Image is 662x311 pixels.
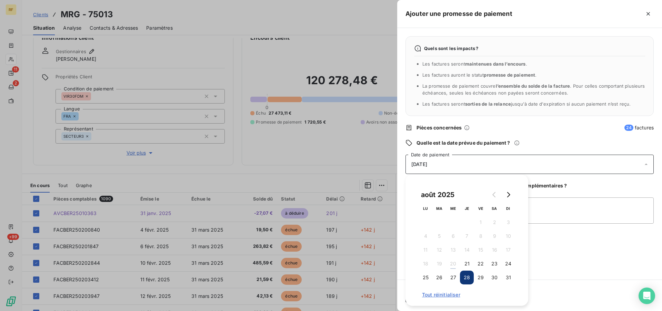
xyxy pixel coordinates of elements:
span: Pièces concernées [417,124,462,131]
button: 14 [460,243,474,257]
button: 25 [419,271,432,284]
button: 18 [419,257,432,271]
button: 13 [446,243,460,257]
button: 29 [474,271,488,284]
th: vendredi [474,202,488,215]
span: Les factures seront jusqu'à date d'expiration si aucun paiement n’est reçu. [422,101,631,107]
span: 24 [624,125,633,131]
th: samedi [488,202,501,215]
button: 3 [501,215,515,229]
h5: Ajouter une promesse de paiement [405,9,512,19]
span: factures [624,124,654,131]
span: Tout réinitialiser [422,292,512,298]
button: 4 [419,229,432,243]
div: Open Intercom Messenger [639,288,655,304]
span: l’ensemble du solde de la facture [496,83,570,89]
th: dimanche [501,202,515,215]
th: jeudi [460,202,474,215]
button: 23 [488,257,501,271]
button: 12 [432,243,446,257]
span: Les factures seront . [422,61,527,67]
button: Go to previous month [488,188,501,202]
button: 20 [446,257,460,271]
span: Quels sont les impacts ? [424,46,479,51]
th: mercredi [446,202,460,215]
button: 2 [488,215,501,229]
span: promesse de paiement [484,72,535,78]
button: 31 [501,271,515,284]
button: 11 [419,243,432,257]
button: 7 [460,229,474,243]
th: mardi [432,202,446,215]
div: août 2025 [419,189,457,200]
button: 10 [501,229,515,243]
button: 6 [446,229,460,243]
button: 30 [488,271,501,284]
button: 5 [432,229,446,243]
button: 9 [488,229,501,243]
button: 27 [446,271,460,284]
button: 1 [474,215,488,229]
button: 19 [432,257,446,271]
button: 17 [501,243,515,257]
button: Go to next month [501,188,515,202]
button: 15 [474,243,488,257]
button: 8 [474,229,488,243]
button: 22 [474,257,488,271]
span: sorties de la relance [465,101,511,107]
th: lundi [419,202,432,215]
button: 26 [432,271,446,284]
span: [DATE] [411,162,427,167]
span: Quelle est la date prévue du paiement ? [417,139,510,146]
span: La promesse de paiement couvre . Pour celles comportant plusieurs échéances, seules les échéances... [422,83,645,96]
button: 28 [460,271,474,284]
button: 24 [501,257,515,271]
span: maintenues dans l’encours [465,61,526,67]
button: 21 [460,257,474,271]
span: Les factures auront le statut . [422,72,537,78]
button: 16 [488,243,501,257]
